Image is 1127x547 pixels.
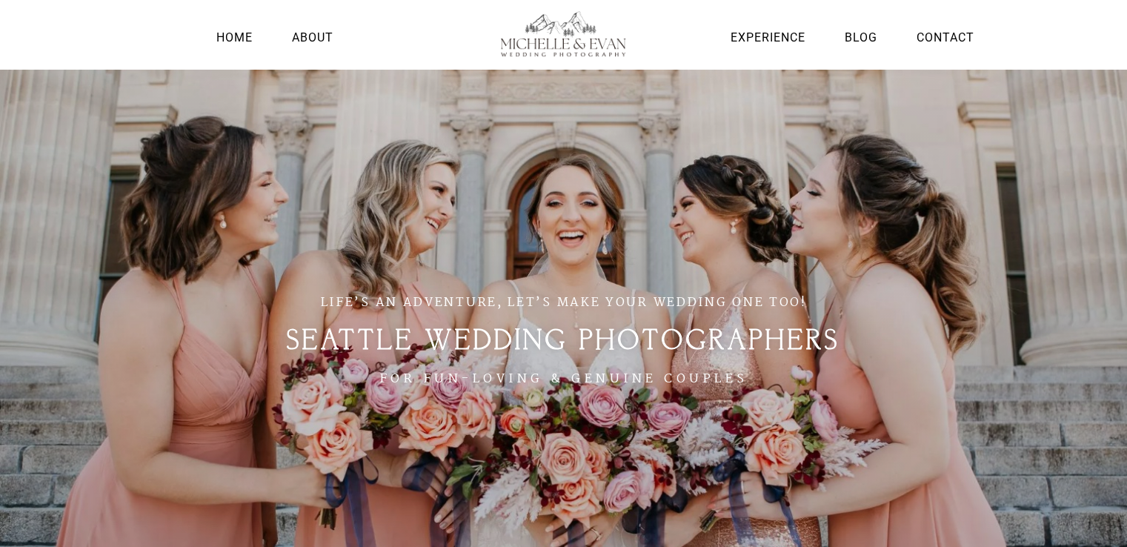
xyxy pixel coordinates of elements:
[287,27,336,47] a: About
[913,27,978,47] a: Contact
[379,369,748,389] span: FOR FUN-LOVING & GENUINE COUPLES
[841,27,881,47] a: Blog
[212,27,256,47] a: Home
[727,27,809,47] a: Experience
